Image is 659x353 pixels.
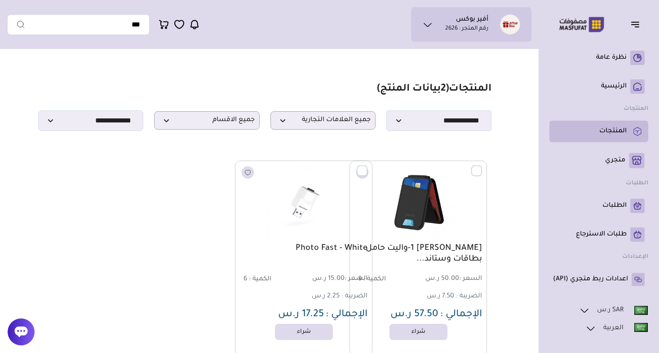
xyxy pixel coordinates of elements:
[500,14,520,35] img: ماجد العنزي
[419,275,482,283] span: 50.00 ر.س
[305,275,368,283] span: 15.00 ر.س
[326,309,367,320] span: الإجمالي :
[354,243,482,265] a: [PERSON_NAME] 1-واليت حامل بطاقات وستاند...
[390,309,438,320] span: 57.50 ر.س
[626,180,648,187] strong: الطلبات
[553,124,645,139] a: المنتجات
[240,243,367,254] a: Photo Fast - White
[278,309,324,320] span: 17.25 ر.س
[553,275,628,284] p: اعدادات ربط متجري (API)
[341,293,367,300] span: الضريبة :
[553,227,645,242] a: طلبات الاسترجاع
[243,276,247,283] span: 6
[602,201,627,210] p: الطلبات
[275,324,333,340] a: شراء
[596,53,627,62] p: نظرة عامة
[624,106,648,112] strong: المنتجات
[363,276,386,283] span: الكمية :
[456,293,482,300] span: الضريبة :
[249,276,271,283] span: الكمية :
[585,322,648,334] a: العربية
[599,127,627,136] p: المنتجات
[634,306,648,315] img: Eng
[377,83,491,96] h1: المنتجات
[601,82,627,91] p: الرئيسية
[445,25,488,34] p: رقم المتجر : 2626
[459,275,482,283] span: السعر :
[440,309,482,320] span: الإجمالي :
[576,230,627,239] p: طلبات الاسترجاع
[553,199,645,213] a: الطلبات
[312,293,340,300] span: 2.25 ر.س
[553,16,610,33] img: Logo
[553,79,645,94] a: الرئيسية
[154,111,259,130] p: جميع الاقسام
[355,166,482,241] img: 2024-05-20-664b5da42c69b.png
[427,293,454,300] span: 7.50 ر.س
[553,51,645,65] a: نظرة عامة
[159,116,254,125] span: جميع الاقسام
[553,153,645,168] a: متجري
[270,111,376,130] p: جميع العلامات التجارية
[456,16,488,25] h1: أفير بوكس
[553,272,645,287] a: اعدادات ربط متجري (API)
[622,254,648,260] strong: الإعدادات
[377,84,449,95] span: ( بيانات المنتج)
[275,116,371,125] span: جميع العلامات التجارية
[579,305,648,316] a: SAR ر.س
[389,324,447,340] a: شراء
[240,166,367,241] img: 202310101426-FkK454V4IeQEsRFOxJVgwCALi6orAK3oazVl7WlQ.jpg
[441,84,446,95] span: 2
[345,275,367,283] span: السعر :
[605,156,625,165] p: متجري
